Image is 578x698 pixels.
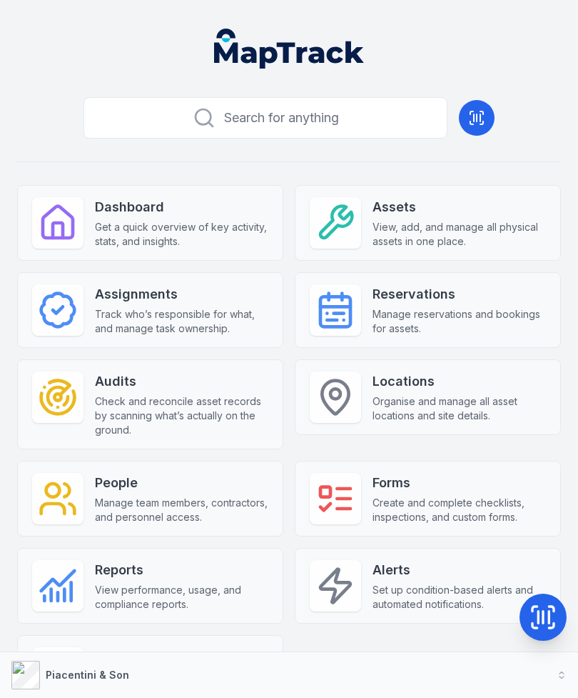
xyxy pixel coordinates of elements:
a: DashboardGet a quick overview of key activity, stats, and insights. [17,185,283,261]
strong: Locations [372,372,546,392]
a: AssetsView, add, and manage all physical assets in one place. [295,185,561,261]
strong: Reservations [372,284,546,304]
strong: Audits [95,372,268,392]
strong: Forms [372,473,546,493]
a: PeopleManage team members, contractors, and personnel access. [17,461,283,537]
span: Check and reconcile asset records by scanning what’s actually on the ground. [95,394,268,437]
span: Create and complete checklists, inspections, and custom forms. [372,496,546,524]
a: LocationsOrganise and manage all asset locations and site details. [295,359,561,435]
a: AlertsSet up condition-based alerts and automated notifications. [295,548,561,624]
strong: Assignments [95,284,268,304]
a: ReportsView performance, usage, and compliance reports. [17,548,283,624]
strong: Reports [95,560,268,580]
span: Manage team members, contractors, and personnel access. [95,496,268,524]
span: Search for anything [224,108,339,128]
strong: Dashboard [95,197,268,217]
strong: Assets [372,197,546,217]
strong: Alerts [372,560,546,580]
button: Search for anything [83,97,447,139]
strong: People [95,473,268,493]
span: Organise and manage all asset locations and site details. [372,394,546,423]
nav: Global [197,29,381,69]
span: Manage reservations and bookings for assets. [372,307,546,336]
a: FormsCreate and complete checklists, inspections, and custom forms. [295,461,561,537]
span: Track who’s responsible for what, and manage task ownership. [95,307,268,336]
a: ReservationsManage reservations and bookings for assets. [295,272,561,348]
strong: Settings [95,647,268,667]
span: Set up condition-based alerts and automated notifications. [372,583,546,612]
a: AssignmentsTrack who’s responsible for what, and manage task ownership. [17,272,283,348]
strong: Piacentini & Son [46,669,129,681]
span: Get a quick overview of key activity, stats, and insights. [95,220,268,249]
span: View, add, and manage all physical assets in one place. [372,220,546,249]
span: View performance, usage, and compliance reports. [95,583,268,612]
a: AuditsCheck and reconcile asset records by scanning what’s actually on the ground. [17,359,283,449]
